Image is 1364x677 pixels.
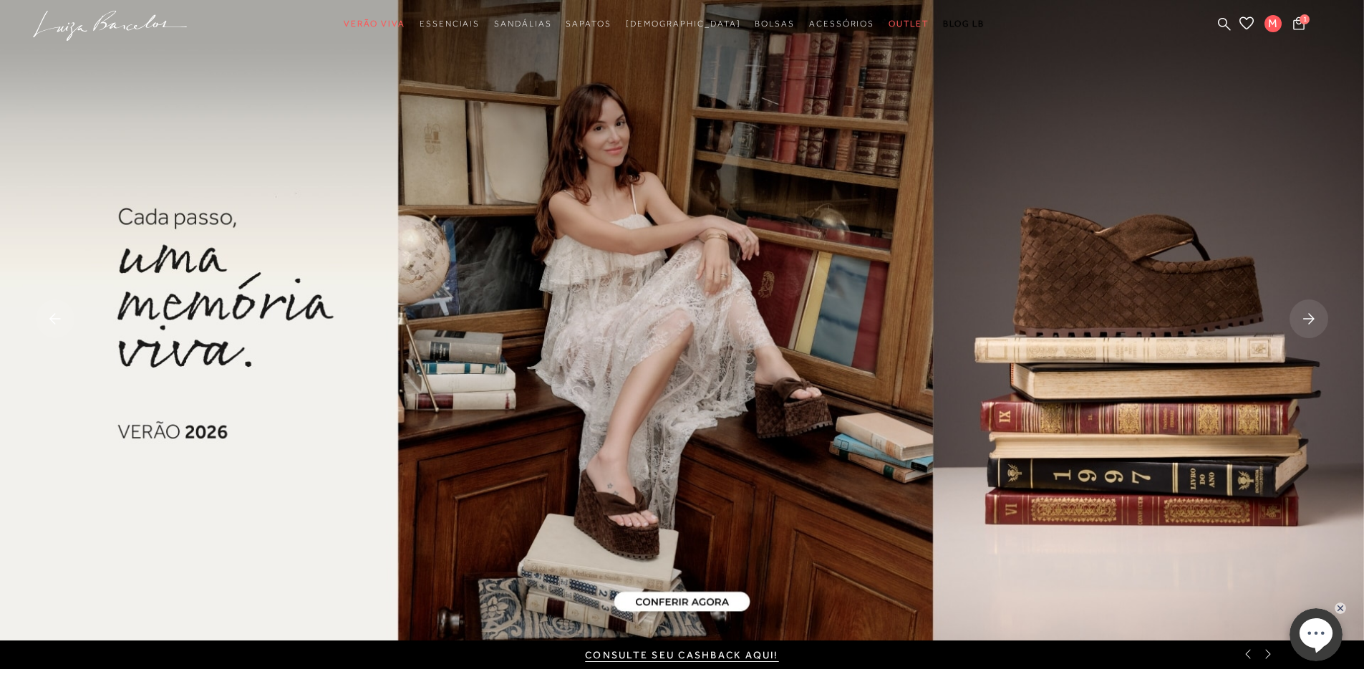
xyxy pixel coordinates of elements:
[585,649,778,661] a: CONSULTE SEU CASHBACK AQUI!
[344,11,405,37] a: categoryNavScreenReaderText
[626,11,741,37] a: noSubCategoriesText
[755,11,795,37] a: categoryNavScreenReaderText
[889,19,929,29] span: Outlet
[1289,16,1309,35] button: 1
[420,11,480,37] a: categoryNavScreenReaderText
[889,11,929,37] a: categoryNavScreenReaderText
[755,19,795,29] span: Bolsas
[1264,15,1282,32] span: M
[494,11,551,37] a: categoryNavScreenReaderText
[1258,14,1289,37] button: M
[626,19,741,29] span: [DEMOGRAPHIC_DATA]
[494,19,551,29] span: Sandálias
[809,11,874,37] a: categoryNavScreenReaderText
[344,19,405,29] span: Verão Viva
[943,11,985,37] a: BLOG LB
[1300,14,1310,24] span: 1
[943,19,985,29] span: BLOG LB
[420,19,480,29] span: Essenciais
[566,11,611,37] a: categoryNavScreenReaderText
[566,19,611,29] span: Sapatos
[809,19,874,29] span: Acessórios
